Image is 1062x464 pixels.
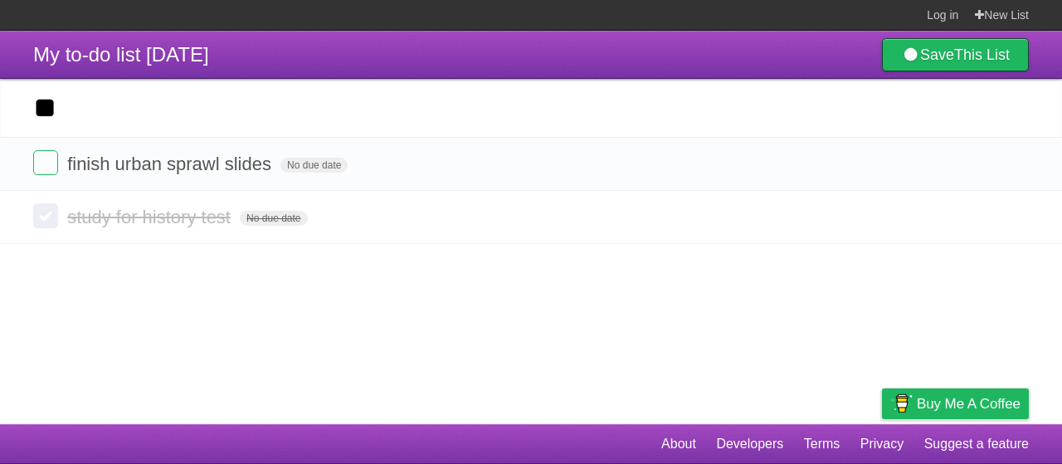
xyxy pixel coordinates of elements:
[917,389,1021,418] span: Buy me a coffee
[33,203,58,228] label: Done
[67,207,235,227] span: study for history test
[890,389,913,418] img: Buy me a coffee
[33,150,58,175] label: Done
[954,46,1010,63] b: This List
[240,211,307,226] span: No due date
[67,154,275,174] span: finish urban sprawl slides
[661,428,696,460] a: About
[33,43,209,66] span: My to-do list [DATE]
[280,158,348,173] span: No due date
[860,428,904,460] a: Privacy
[882,388,1029,419] a: Buy me a coffee
[882,38,1029,71] a: SaveThis List
[924,428,1029,460] a: Suggest a feature
[716,428,783,460] a: Developers
[804,428,840,460] a: Terms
